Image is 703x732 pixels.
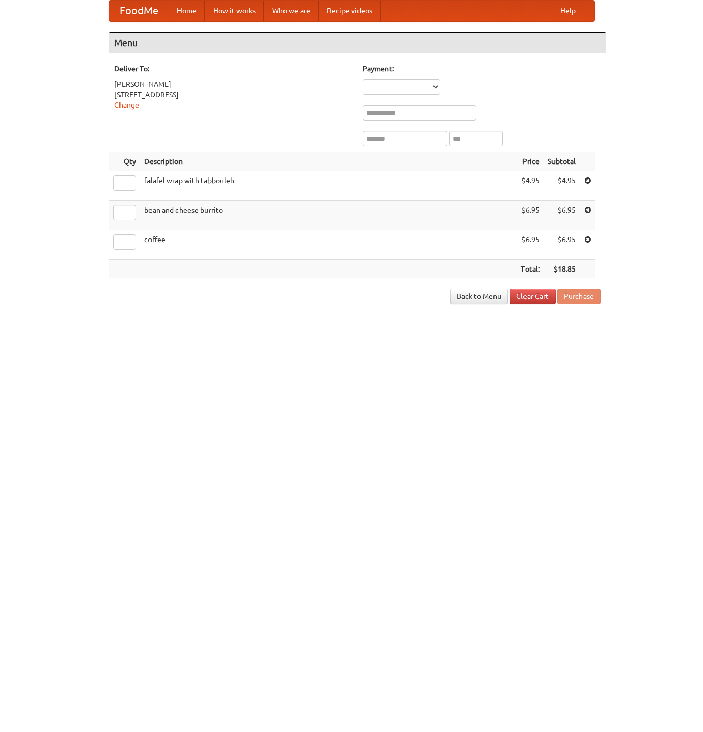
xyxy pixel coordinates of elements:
[544,201,580,230] td: $6.95
[140,230,517,260] td: coffee
[557,289,601,304] button: Purchase
[114,79,352,89] div: [PERSON_NAME]
[544,230,580,260] td: $6.95
[517,260,544,279] th: Total:
[114,89,352,100] div: [STREET_ADDRESS]
[109,1,169,21] a: FoodMe
[264,1,319,21] a: Who we are
[544,260,580,279] th: $18.85
[517,152,544,171] th: Price
[552,1,584,21] a: Help
[140,201,517,230] td: bean and cheese burrito
[510,289,556,304] a: Clear Cart
[169,1,205,21] a: Home
[517,171,544,201] td: $4.95
[140,152,517,171] th: Description
[319,1,381,21] a: Recipe videos
[109,152,140,171] th: Qty
[544,152,580,171] th: Subtotal
[114,101,139,109] a: Change
[450,289,508,304] a: Back to Menu
[517,230,544,260] td: $6.95
[205,1,264,21] a: How it works
[114,64,352,74] h5: Deliver To:
[517,201,544,230] td: $6.95
[363,64,601,74] h5: Payment:
[140,171,517,201] td: falafel wrap with tabbouleh
[544,171,580,201] td: $4.95
[109,33,606,53] h4: Menu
